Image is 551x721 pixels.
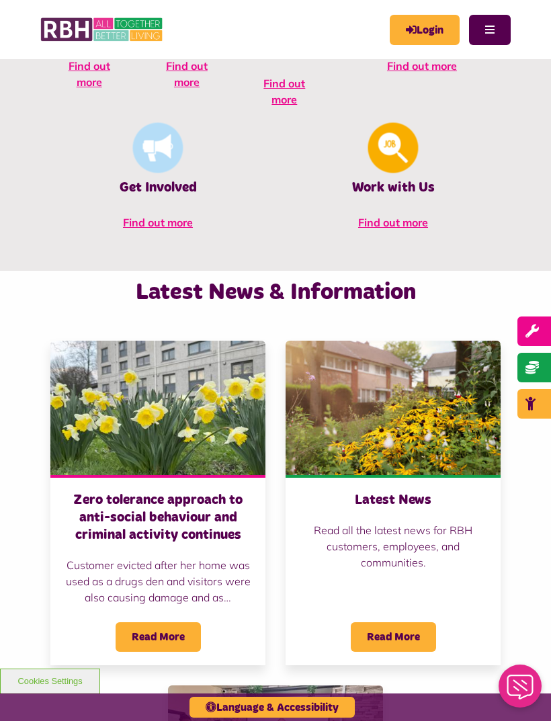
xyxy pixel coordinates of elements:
a: Latest News Read all the latest news for RBH customers, employees, and communities. Read More [286,341,501,665]
span: Find out more [166,59,208,89]
h2: Latest News & Information [40,278,511,307]
img: Freehold [50,341,265,475]
span: Read More [351,622,436,652]
button: Navigation [469,15,511,45]
a: Get Involved Get Involved Find out more [40,121,275,244]
h3: Latest News [299,491,487,509]
img: RBH [40,13,165,46]
button: Language & Accessibility [189,697,355,718]
a: Zero tolerance approach to anti-social behaviour and criminal activity continues Customer evicted... [50,341,265,665]
span: Find out more [387,59,457,73]
h3: Zero tolerance approach to anti-social behaviour and criminal activity continues [64,491,252,544]
img: Looking For A Job [368,122,419,173]
h4: Get Involved [60,179,255,196]
span: Read More [116,622,201,652]
h4: Work with Us [296,179,491,196]
a: Looking For A Job Work with Us Find out more [275,121,511,244]
img: Get Involved [133,122,183,173]
img: SAZ MEDIA RBH HOUSING4 [286,341,501,475]
iframe: Netcall Web Assistant for live chat [491,661,551,721]
p: Customer evicted after her home was used as a drugs den and visitors were also causing damage and... [64,557,252,605]
a: MyRBH [390,15,460,45]
span: Find out more [263,77,305,106]
span: Find out more [69,59,110,89]
p: Read all the latest news for RBH customers, employees, and communities. [299,522,487,570]
span: Find out more [123,216,193,229]
span: Find out more [358,216,428,229]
